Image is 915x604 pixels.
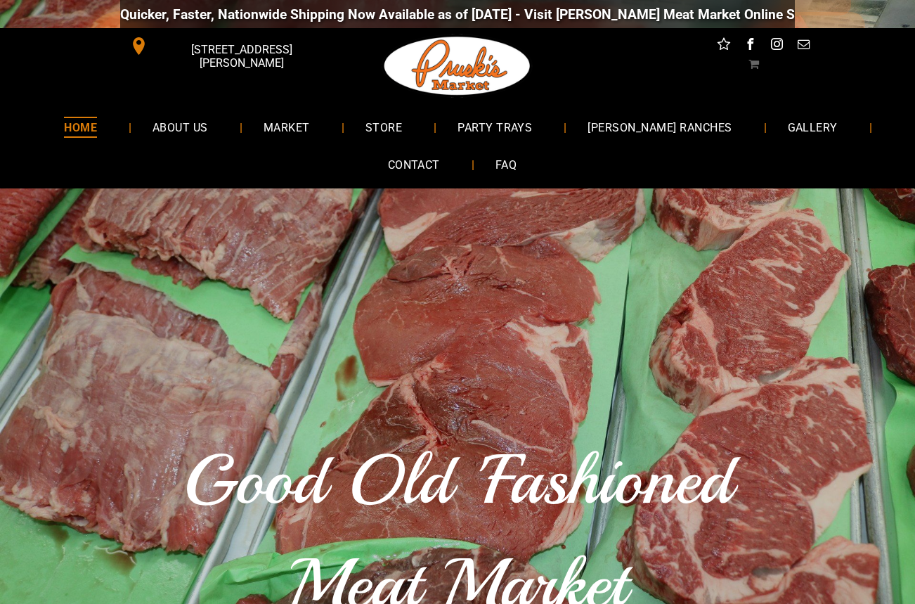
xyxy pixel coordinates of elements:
a: facebook [741,35,760,57]
a: PARTY TRAYS [436,108,553,146]
a: Social network [715,35,733,57]
a: MARKET [242,108,331,146]
a: FAQ [474,146,538,184]
a: instagram [768,35,786,57]
a: email [795,35,813,57]
img: Pruski-s+Market+HQ+Logo2-259w.png [382,28,533,104]
a: HOME [43,108,118,146]
span: [STREET_ADDRESS][PERSON_NAME] [151,36,332,77]
a: GALLERY [767,108,859,146]
a: [STREET_ADDRESS][PERSON_NAME] [120,35,335,57]
a: STORE [344,108,423,146]
a: CONTACT [367,146,461,184]
a: [PERSON_NAME] RANCHES [566,108,753,146]
a: ABOUT US [131,108,229,146]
